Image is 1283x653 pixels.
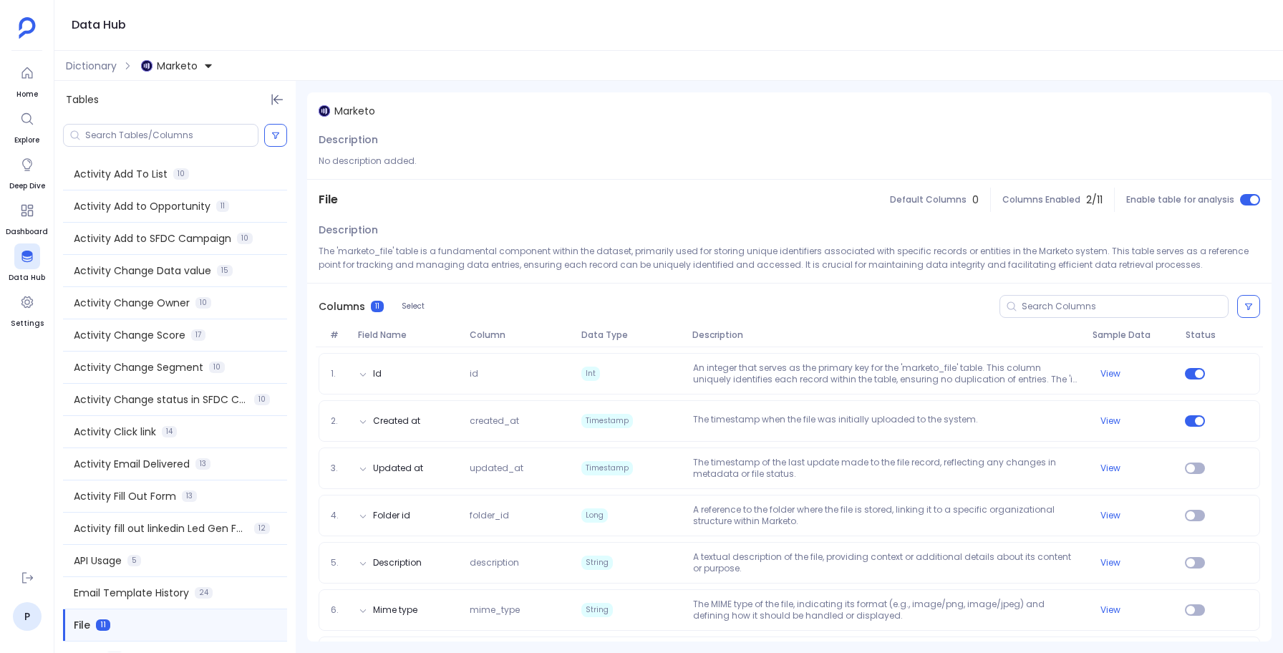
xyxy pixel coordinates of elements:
[191,329,205,341] span: 17
[72,15,126,35] h1: Data Hub
[209,362,225,373] span: 10
[1100,604,1120,616] button: View
[14,89,40,100] span: Home
[13,602,42,631] a: P
[373,415,420,427] button: Created at
[373,510,410,521] button: Folder id
[373,604,417,616] button: Mime type
[74,586,189,600] span: Email Template History
[19,17,36,39] img: petavue logo
[576,329,687,341] span: Data Type
[373,557,422,569] button: Description
[85,130,258,141] input: Search Tables/Columns
[1100,557,1120,569] button: View
[254,523,270,534] span: 12
[581,461,633,475] span: Timestamp
[6,226,48,238] span: Dashboard
[11,289,44,329] a: Settings
[687,362,1087,385] p: An integer that serves as the primary key for the 'marketo_file' table. This column uniquely iden...
[972,193,979,207] span: 0
[371,301,384,312] span: 11
[319,299,365,314] span: Columns
[11,318,44,329] span: Settings
[581,556,613,570] span: String
[74,296,190,310] span: Activity Change Owner
[141,60,152,72] img: marketo.svg
[464,329,576,341] span: Column
[464,557,576,569] span: description
[687,414,1087,428] p: The timestamp when the file was initially uploaded to the system.
[1100,415,1120,427] button: View
[319,223,378,237] span: Description
[127,555,141,566] span: 5
[1022,301,1228,312] input: Search Columns
[9,152,45,192] a: Deep Dive
[74,231,231,246] span: Activity Add to SFDC Campaign
[237,233,253,244] span: 10
[687,551,1087,574] p: A textual description of the file, providing context or additional details about its content or p...
[74,360,203,374] span: Activity Change Segment
[1087,329,1180,341] span: Sample Data
[1002,194,1080,205] span: Columns Enabled
[1180,329,1217,341] span: Status
[1086,193,1103,207] span: 2 / 11
[581,508,608,523] span: Long
[182,490,197,502] span: 13
[687,599,1087,621] p: The MIME type of the file, indicating its format (e.g., image/png, image/jpeg) and defining how i...
[464,604,576,616] span: mime_type
[890,194,967,205] span: Default Columns
[74,199,210,213] span: Activity Add to Opportunity
[195,297,211,309] span: 10
[74,425,156,439] span: Activity Click link
[96,619,110,631] span: 11
[74,167,168,181] span: Activity Add To List
[195,458,210,470] span: 13
[325,463,353,474] span: 3.
[325,368,353,379] span: 1.
[66,59,117,73] span: Dictionary
[254,394,270,405] span: 10
[138,54,216,77] button: Marketo
[464,510,576,521] span: folder_id
[464,368,576,379] span: id
[74,457,190,471] span: Activity Email Delivered
[325,557,353,569] span: 5.
[195,587,213,599] span: 24
[9,243,45,284] a: Data Hub
[1126,194,1234,205] span: Enable table for analysis
[54,81,296,118] div: Tables
[325,510,353,521] span: 4.
[6,198,48,238] a: Dashboard
[464,463,576,474] span: updated_at
[1100,368,1120,379] button: View
[464,415,576,427] span: created_at
[319,132,378,147] span: Description
[74,489,176,503] span: Activity Fill Out Form
[324,329,352,341] span: #
[74,263,211,278] span: Activity Change Data value
[14,60,40,100] a: Home
[74,521,248,536] span: Activity fill out linkedin Led Gen Form
[267,90,287,110] button: Hide Tables
[216,200,229,212] span: 11
[1100,463,1120,474] button: View
[319,191,338,208] span: File
[74,328,185,342] span: Activity Change Score
[319,154,1260,168] p: No description added.
[373,368,382,379] button: Id
[581,367,600,381] span: Int
[319,105,330,117] img: marketo.svg
[74,618,90,632] span: File
[9,272,45,284] span: Data Hub
[319,244,1260,271] p: The 'marketo_file' table is a fundamental component within the dataset, primarily used for storin...
[325,604,353,616] span: 6.
[581,603,613,617] span: String
[9,180,45,192] span: Deep Dive
[687,329,1087,341] span: Description
[373,463,423,474] button: Updated at
[325,415,353,427] span: 2.
[14,106,40,146] a: Explore
[687,504,1087,527] p: A reference to the folder where the file is stored, linking it to a specific organizational struc...
[334,104,375,118] span: Marketo
[74,553,122,568] span: API Usage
